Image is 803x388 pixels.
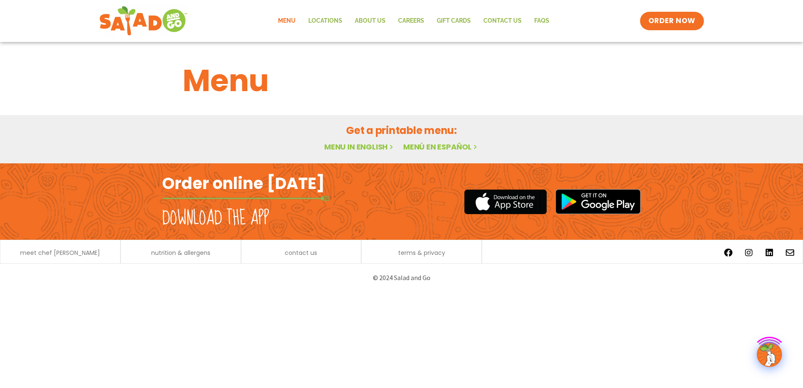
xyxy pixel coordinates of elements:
img: appstore [464,188,547,215]
a: ORDER NOW [640,12,704,30]
a: Locations [302,11,349,31]
a: Menu in English [324,142,395,152]
span: ORDER NOW [648,16,695,26]
a: terms & privacy [398,250,445,256]
a: contact us [285,250,317,256]
a: Menu [272,11,302,31]
h1: Menu [183,58,620,103]
a: Menú en español [403,142,479,152]
img: new-SAG-logo-768×292 [99,4,188,38]
nav: Menu [272,11,556,31]
h2: Get a printable menu: [183,123,620,138]
h2: Order online [DATE] [162,173,325,194]
img: google_play [555,189,641,214]
a: About Us [349,11,392,31]
p: © 2024 Salad and Go [166,272,637,283]
a: Contact Us [477,11,528,31]
a: GIFT CARDS [430,11,477,31]
a: meet chef [PERSON_NAME] [20,250,100,256]
a: nutrition & allergens [151,250,210,256]
a: FAQs [528,11,556,31]
a: Careers [392,11,430,31]
h2: Download the app [162,207,269,230]
img: fork [162,196,330,201]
